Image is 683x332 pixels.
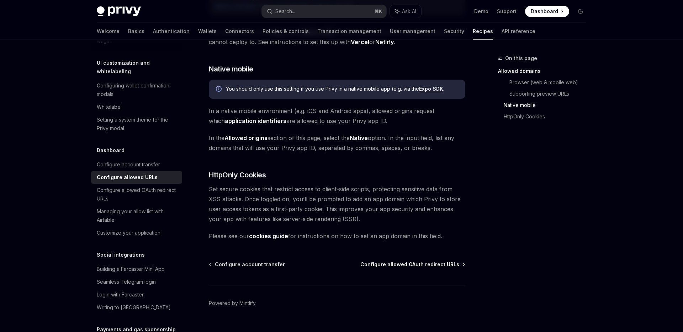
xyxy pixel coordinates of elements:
[226,85,458,92] span: You should only use this setting if you use Privy in a native mobile app (e.g. via the .
[97,116,178,133] div: Setting a system theme for the Privy modal
[225,23,254,40] a: Connectors
[390,23,435,40] a: User management
[97,160,160,169] div: Configure account transfer
[498,65,592,77] a: Allowed domains
[350,134,368,141] strong: Native
[473,23,493,40] a: Recipes
[215,261,285,268] span: Configure account transfer
[390,5,421,18] button: Ask AI
[91,113,182,135] a: Setting a system theme for the Privy modal
[317,23,381,40] a: Transaction management
[216,86,223,93] svg: Info
[209,106,465,126] span: In a native mobile environment (e.g. iOS and Android apps), allowed origins request which are all...
[91,301,182,314] a: Writing to [GEOGRAPHIC_DATA]
[210,261,285,268] a: Configure account transfer
[224,134,268,141] strong: Allowed origins
[97,81,178,98] div: Configuring wallet confirmation modals
[91,226,182,239] a: Customize your application
[97,59,182,76] h5: UI customization and whitelabeling
[360,261,465,268] a: Configure allowed OAuth redirect URLs
[91,101,182,113] a: Whitelabel
[91,275,182,288] a: Seamless Telegram login
[97,173,158,182] div: Configure allowed URLs
[360,261,459,268] span: Configure allowed OAuth redirect URLs
[91,79,182,101] a: Configuring wallet confirmation modals
[91,205,182,226] a: Managing your allow list with Airtable
[97,146,125,155] h5: Dashboard
[97,290,144,299] div: Login with Farcaster
[97,265,165,273] div: Building a Farcaster Mini App
[444,23,464,40] a: Security
[375,9,382,14] span: ⌘ K
[351,38,369,46] a: Vercel
[97,229,160,237] div: Customize your application
[502,23,535,40] a: API reference
[419,86,443,92] a: Expo SDK
[402,8,416,15] span: Ask AI
[375,38,394,46] a: Netlify
[91,184,182,205] a: Configure allowed OAuth redirect URLs
[209,170,266,180] span: HttpOnly Cookies
[249,232,288,240] a: cookies guide
[504,111,592,122] a: HttpOnly Cookies
[97,278,156,286] div: Seamless Telegram login
[209,231,465,241] span: Please see our for instructions on how to set an app domain in this field.
[209,64,253,74] span: Native mobile
[209,184,465,224] span: Set secure cookies that restrict access to client-side scripts, protecting sensitive data from XS...
[531,8,558,15] span: Dashboard
[91,158,182,171] a: Configure account transfer
[263,23,309,40] a: Policies & controls
[509,77,592,88] a: Browser (web & mobile web)
[525,6,569,17] a: Dashboard
[497,8,517,15] a: Support
[97,6,141,16] img: dark logo
[97,186,178,203] div: Configure allowed OAuth redirect URLs
[209,300,256,307] a: Powered by Mintlify
[97,207,178,224] div: Managing your allow list with Airtable
[91,288,182,301] a: Login with Farcaster
[262,5,386,18] button: Search...⌘K
[275,7,295,16] div: Search...
[575,6,586,17] button: Toggle dark mode
[97,23,120,40] a: Welcome
[198,23,217,40] a: Wallets
[474,8,488,15] a: Demo
[225,117,286,124] strong: application identifiers
[97,303,171,312] div: Writing to [GEOGRAPHIC_DATA]
[153,23,190,40] a: Authentication
[128,23,144,40] a: Basics
[504,100,592,111] a: Native mobile
[97,103,122,111] div: Whitelabel
[509,88,592,100] a: Supporting preview URLs
[91,171,182,184] a: Configure allowed URLs
[91,263,182,275] a: Building a Farcaster Mini App
[505,54,537,63] span: On this page
[97,251,145,259] h5: Social integrations
[209,133,465,153] span: In the section of this page, select the option. In the input field, list any domains that will us...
